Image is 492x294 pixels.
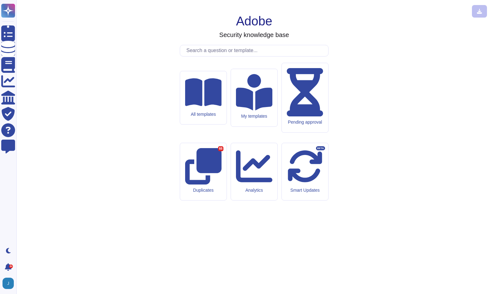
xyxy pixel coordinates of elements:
div: Pending approval [287,120,323,125]
img: user [3,278,14,289]
h1: Adobe [236,13,272,29]
div: 66 [218,146,223,151]
div: All templates [185,112,222,117]
div: My templates [236,114,272,119]
input: Search a question or template... [183,45,328,56]
div: Duplicates [185,188,222,193]
h3: Security knowledge base [219,31,289,39]
div: BETA [316,146,325,151]
button: user [1,276,18,290]
div: Smart Updates [287,188,323,193]
div: Analytics [236,188,272,193]
div: 9+ [9,265,13,268]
